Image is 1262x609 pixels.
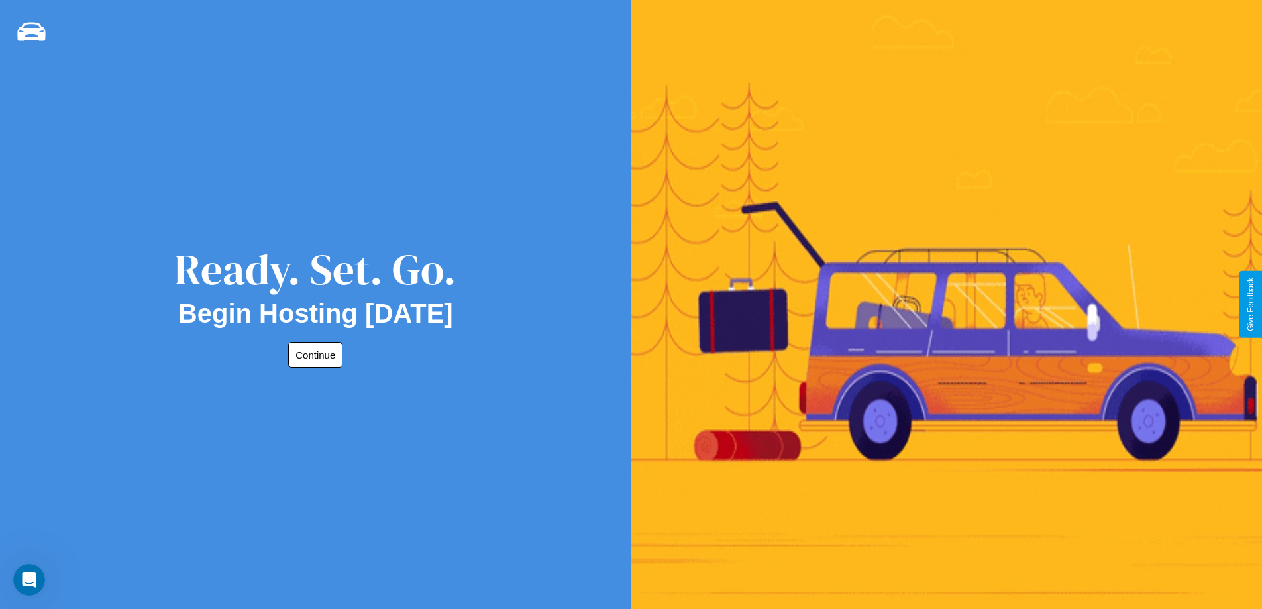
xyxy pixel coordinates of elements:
div: Give Feedback [1246,278,1255,331]
div: Ready. Set. Go. [174,240,456,299]
h2: Begin Hosting [DATE] [178,299,453,329]
button: Continue [288,342,342,368]
iframe: Intercom live chat [13,564,45,596]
